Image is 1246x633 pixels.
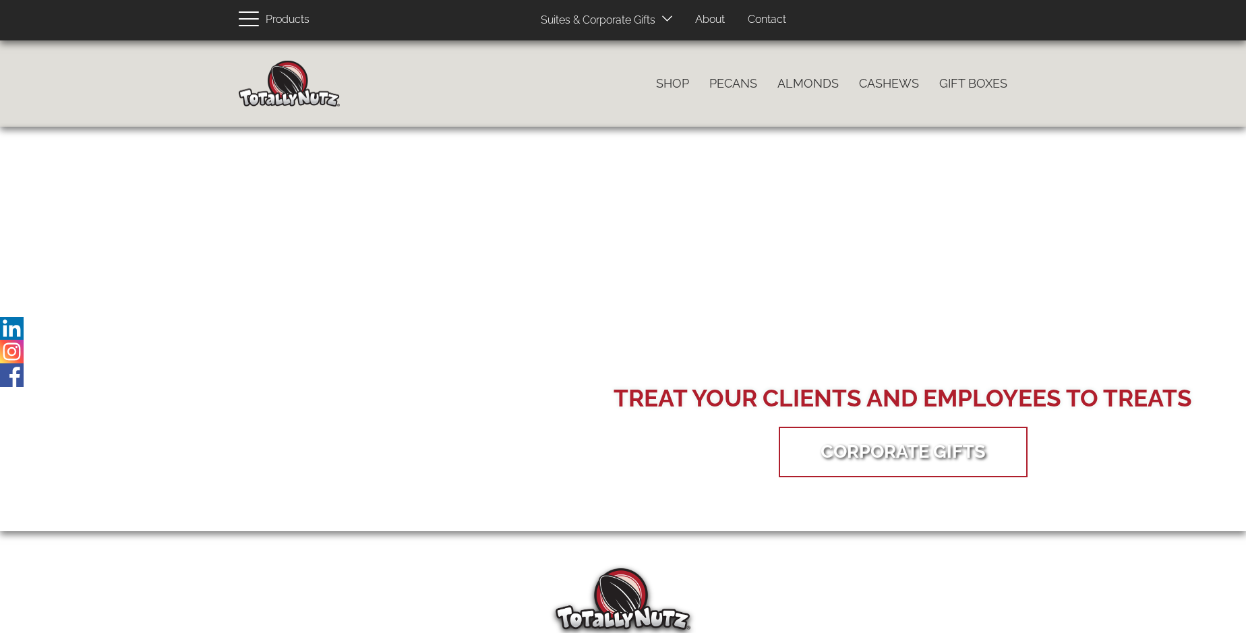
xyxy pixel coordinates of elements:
[849,69,929,98] a: Cashews
[767,69,849,98] a: Almonds
[239,61,340,107] img: Home
[531,7,659,34] a: Suites & Corporate Gifts
[699,69,767,98] a: Pecans
[929,69,1017,98] a: Gift Boxes
[685,7,735,33] a: About
[266,10,309,30] span: Products
[738,7,796,33] a: Contact
[800,430,1006,473] a: Corporate Gifts
[646,69,699,98] a: Shop
[614,382,1192,415] div: Treat your Clients and Employees to Treats
[556,568,690,630] img: Totally Nutz Logo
